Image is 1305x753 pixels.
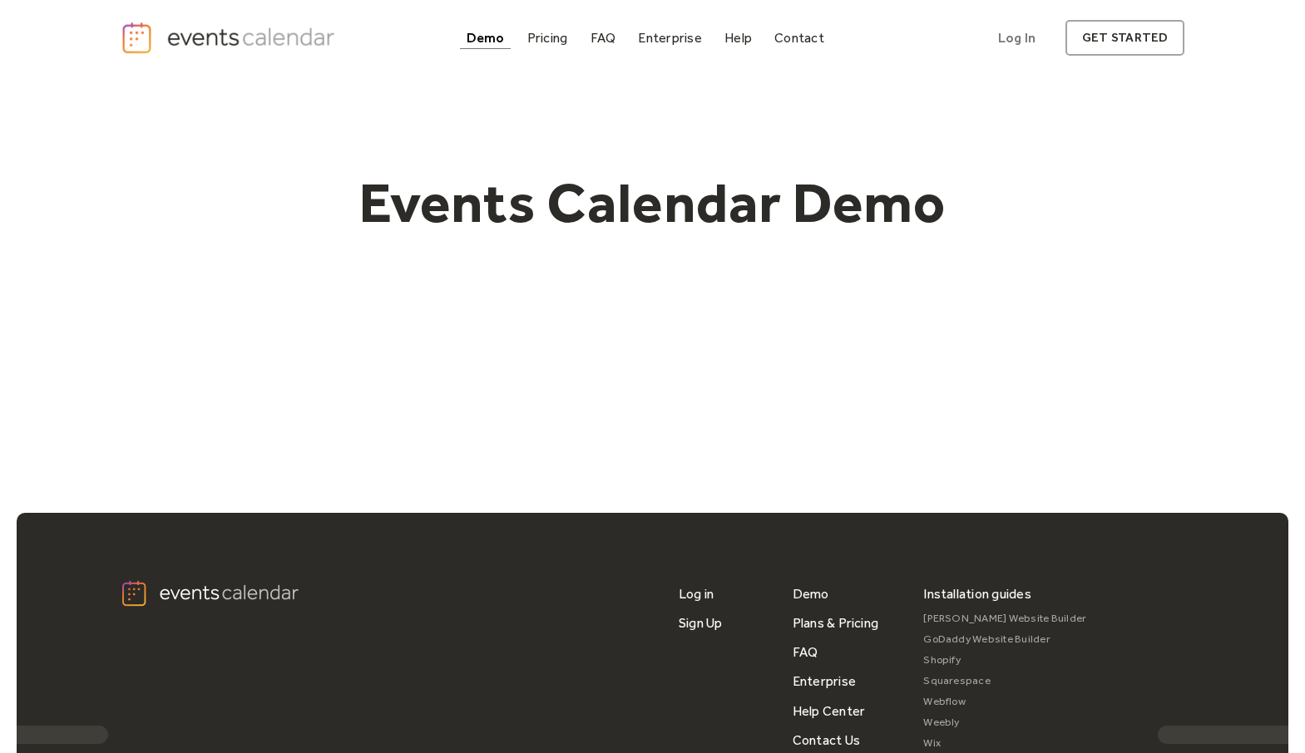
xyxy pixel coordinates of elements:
[1065,20,1184,56] a: get started
[768,27,831,49] a: Contact
[679,608,723,637] a: Sign Up
[793,608,879,637] a: Plans & Pricing
[638,33,701,42] div: Enterprise
[774,33,824,42] div: Contact
[527,33,568,42] div: Pricing
[718,27,759,49] a: Help
[923,608,1086,629] a: [PERSON_NAME] Website Builder
[793,579,829,608] a: Demo
[923,650,1086,671] a: Shopify
[981,20,1052,56] a: Log In
[521,27,575,49] a: Pricing
[584,27,623,49] a: FAQ
[679,579,714,608] a: Log in
[923,671,1086,691] a: Squarespace
[591,33,616,42] div: FAQ
[121,21,340,55] a: home
[793,667,856,696] a: Enterprise
[460,27,512,49] a: Demo
[923,579,1031,608] div: Installation guides
[923,691,1086,712] a: Webflow
[724,33,752,42] div: Help
[923,712,1086,733] a: Weebly
[923,629,1086,650] a: GoDaddy Website Builder
[631,27,708,49] a: Enterprise
[793,637,818,667] a: FAQ
[334,169,972,237] h1: Events Calendar Demo
[467,33,505,42] div: Demo
[793,696,866,726] a: Help Center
